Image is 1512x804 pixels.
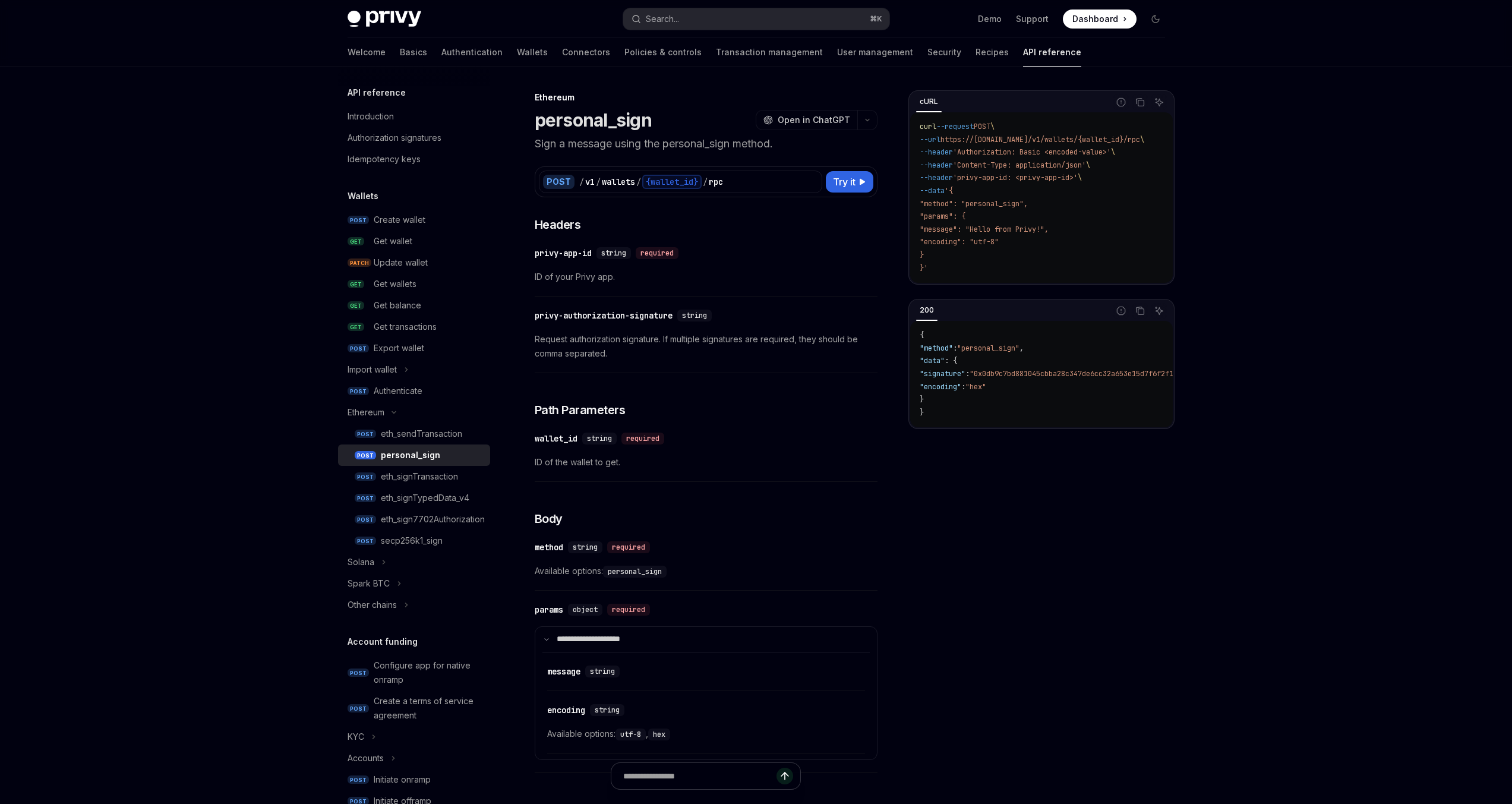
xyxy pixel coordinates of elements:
span: GET [348,280,364,289]
button: Copy the contents from the code block [1132,94,1148,110]
div: v1 [585,176,595,188]
button: Toggle Other chains section [338,594,490,616]
button: Open search [623,8,889,30]
span: GET [348,301,364,310]
button: Copy the contents from the code block [1132,303,1148,319]
div: Create a terms of service agreement [374,694,483,723]
span: GET [348,237,364,246]
button: Toggle Solana section [338,551,490,573]
div: Update wallet [374,256,428,270]
a: POSTsecp256k1_sign [338,530,490,551]
img: dark logo [348,11,421,27]
button: Open in ChatGPT [756,110,857,130]
span: : [961,382,965,392]
div: Get wallets [374,277,416,291]
span: : [953,343,957,353]
span: Request authorization signature. If multiple signatures are required, they should be comma separa... [535,332,877,361]
span: Try it [833,175,856,189]
div: encoding [547,704,585,716]
span: --url [920,135,940,144]
div: 200 [916,303,937,317]
span: --header [920,173,953,182]
span: string [587,434,612,443]
div: wallet_id [535,433,577,444]
div: cURL [916,94,942,109]
a: API reference [1023,38,1081,67]
div: Get balance [374,298,421,313]
a: Introduction [338,106,490,127]
a: POSTConfigure app for native onramp [338,655,490,691]
p: Sign a message using the personal_sign method. [535,135,877,152]
a: POSTCreate a terms of service agreement [338,691,490,726]
span: POST [355,472,376,481]
div: secp256k1_sign [381,534,443,548]
span: Path Parameters [535,402,626,418]
a: Recipes [976,38,1009,67]
a: Support [1016,13,1049,25]
div: eth_sign7702Authorization [381,512,485,526]
a: POSTAuthenticate [338,380,490,402]
a: POSTpersonal_sign [338,444,490,466]
span: "signature" [920,369,965,379]
div: / [636,176,641,188]
span: string [595,705,620,715]
span: --request [936,122,974,131]
div: Authorization signatures [348,131,441,145]
div: method [535,541,563,553]
a: POSTInitiate onramp [338,769,490,790]
a: Basics [400,38,427,67]
div: required [607,604,650,616]
div: KYC [348,730,364,744]
a: POSTeth_signTransaction [338,466,490,487]
button: Send message [776,768,793,784]
a: Demo [978,13,1002,25]
a: PATCHUpdate wallet [338,252,490,273]
div: Search... [646,12,679,26]
span: POST [348,704,369,713]
div: Get wallet [374,234,412,248]
button: Toggle KYC section [338,726,490,748]
button: Ask AI [1151,303,1167,319]
span: } [920,250,924,260]
div: Initiate onramp [374,773,431,787]
button: Report incorrect code [1113,94,1129,110]
a: POSTeth_signTypedData_v4 [338,487,490,509]
span: \ [990,122,995,131]
span: --data [920,186,945,196]
a: Dashboard [1063,10,1137,29]
div: Get transactions [374,320,437,334]
h5: Account funding [348,635,418,649]
span: POST [348,775,369,784]
div: / [579,176,584,188]
button: Toggle Accounts section [338,748,490,769]
button: Toggle Ethereum section [338,402,490,423]
a: Transaction management [716,38,823,67]
span: --header [920,160,953,170]
span: string [573,543,598,552]
a: Policies & controls [624,38,702,67]
a: User management [837,38,913,67]
span: Available options: [535,564,877,578]
span: \ [1140,135,1144,144]
a: POSTeth_sendTransaction [338,423,490,444]
span: POST [348,387,369,396]
span: Open in ChatGPT [778,114,850,126]
div: Create wallet [374,213,425,227]
span: POST [348,344,369,353]
span: "personal_sign" [957,343,1019,353]
span: POST [355,515,376,524]
span: ⌘ K [870,14,882,24]
div: {wallet_id} [642,175,702,189]
div: / [596,176,601,188]
span: '{ [945,186,953,196]
a: GETGet wallets [338,273,490,295]
span: Dashboard [1072,13,1118,25]
span: PATCH [348,258,371,267]
div: eth_sendTransaction [381,427,462,441]
code: personal_sign [603,566,667,578]
span: object [573,605,598,614]
div: message [547,666,580,677]
div: Solana [348,555,374,569]
span: 'Content-Type: application/json' [953,160,1086,170]
button: Ask AI [1151,94,1167,110]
